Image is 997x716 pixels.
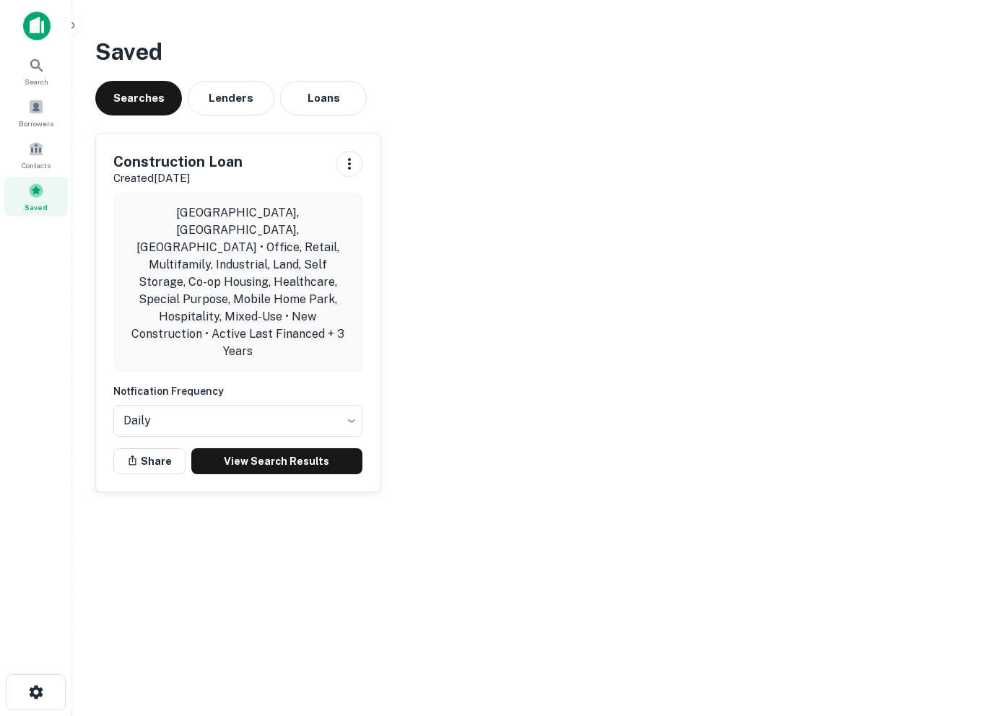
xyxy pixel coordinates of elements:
[23,12,51,40] img: capitalize-icon.png
[25,76,48,87] span: Search
[95,35,974,69] h3: Saved
[4,51,68,90] a: Search
[113,383,362,399] h6: Notfication Frequency
[95,81,182,115] button: Searches
[113,151,243,173] h5: Construction Loan
[19,118,53,129] span: Borrowers
[4,135,68,174] a: Contacts
[4,93,68,132] a: Borrowers
[125,204,351,360] p: [GEOGRAPHIC_DATA], [GEOGRAPHIC_DATA], [GEOGRAPHIC_DATA] • Office, Retail, Multifamily, Industrial...
[188,81,274,115] button: Lenders
[113,401,362,441] div: Without label
[22,160,51,171] span: Contacts
[113,448,186,474] button: Share
[191,448,362,474] a: View Search Results
[113,170,243,187] p: Created [DATE]
[25,201,48,213] span: Saved
[4,177,68,216] a: Saved
[280,81,367,115] button: Loans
